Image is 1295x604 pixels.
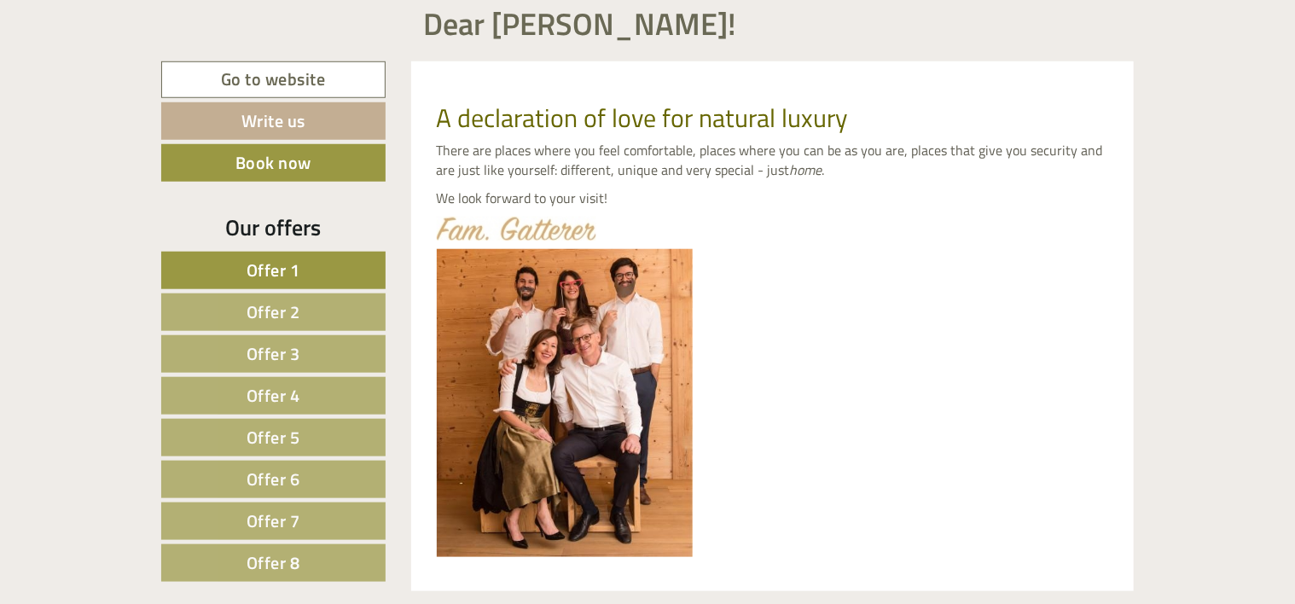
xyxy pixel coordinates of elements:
[424,7,737,41] h1: Dear [PERSON_NAME]!
[790,160,822,180] em: home
[247,257,300,283] span: Offer 1
[437,189,1109,208] p: We look forward to your visit!
[247,382,300,409] span: Offer 4
[437,98,848,137] span: A declaration of love for natural luxury
[247,340,300,367] span: Offer 3
[247,424,300,450] span: Offer 5
[247,549,300,576] span: Offer 8
[247,508,300,534] span: Offer 7
[161,102,386,140] a: Write us
[161,144,386,182] a: Book now
[437,141,1109,180] p: There are places where you feel comfortable, places where you can be as you are, places that give...
[161,212,386,243] div: Our offers
[247,299,300,325] span: Offer 2
[437,249,693,557] img: image
[247,466,300,492] span: Offer 6
[161,61,386,98] a: Go to website
[437,217,596,241] img: image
